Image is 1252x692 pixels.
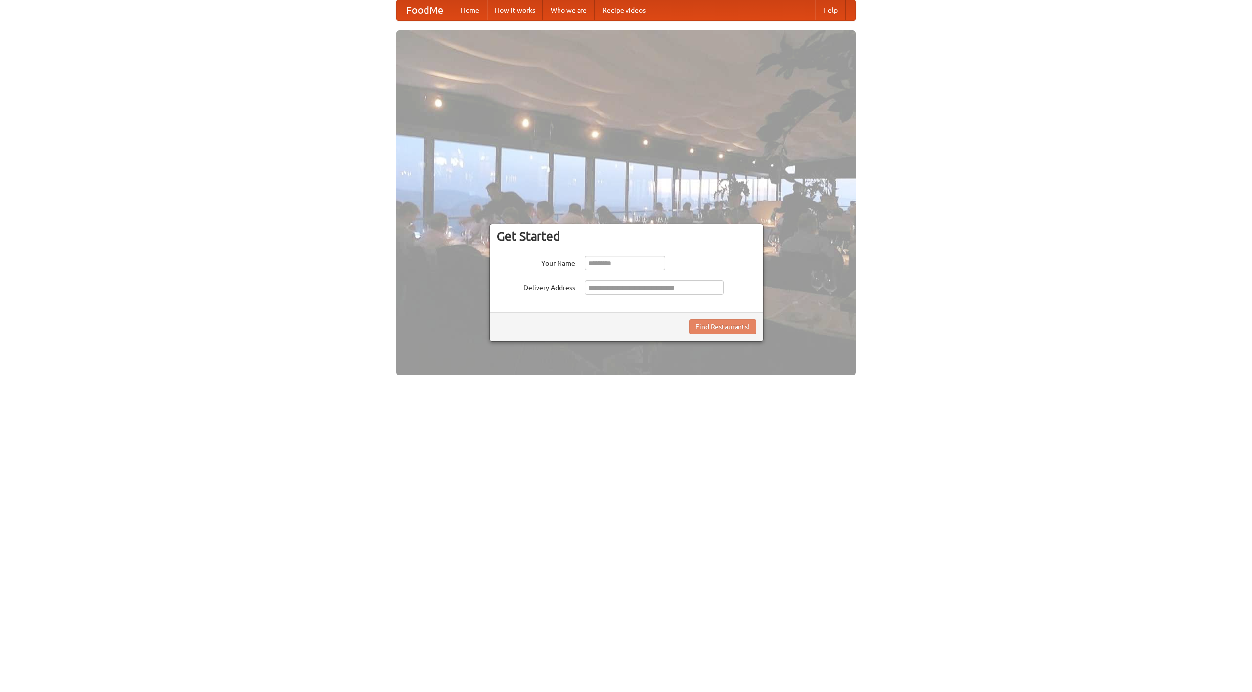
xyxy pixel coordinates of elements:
a: FoodMe [397,0,453,20]
a: Who we are [543,0,595,20]
label: Delivery Address [497,280,575,292]
h3: Get Started [497,229,756,244]
a: Recipe videos [595,0,653,20]
label: Your Name [497,256,575,268]
a: How it works [487,0,543,20]
button: Find Restaurants! [689,319,756,334]
a: Help [815,0,846,20]
a: Home [453,0,487,20]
